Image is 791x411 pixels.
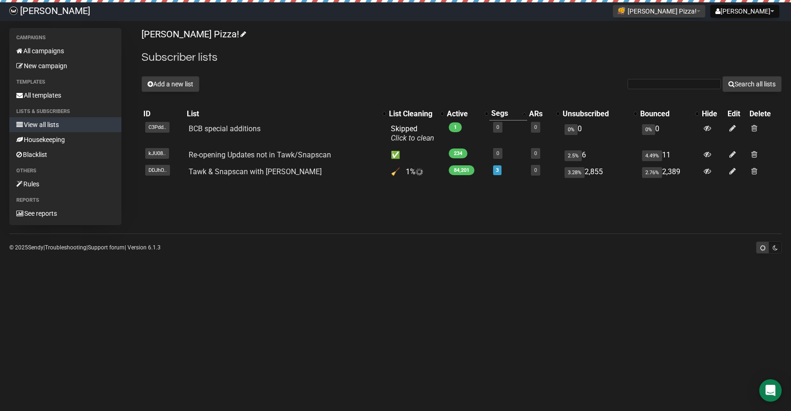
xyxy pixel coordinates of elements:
li: Lists & subscribers [9,106,121,117]
img: 1.gif [618,7,625,14]
div: Active [447,109,480,119]
li: Templates [9,77,121,88]
span: kJU08.. [145,148,169,159]
td: 2,855 [561,163,638,180]
a: 0 [534,124,537,130]
a: Tawk & Snapscan with [PERSON_NAME] [189,167,322,176]
span: 0% [565,124,578,135]
button: [PERSON_NAME] Pizza! [613,5,706,18]
div: ARs [529,109,551,119]
button: Add a new list [141,76,199,92]
a: All campaigns [9,43,121,58]
span: 0% [642,124,655,135]
div: List Cleaning [389,109,436,119]
div: List [187,109,378,119]
a: Housekeeping [9,132,121,147]
th: Active: No sort applied, activate to apply an ascending sort [445,107,490,120]
th: ARs: No sort applied, activate to apply an ascending sort [527,107,560,120]
th: ID: No sort applied, sorting is disabled [141,107,185,120]
div: Open Intercom Messenger [759,379,782,402]
a: [PERSON_NAME] Pizza! [141,28,245,40]
a: 3 [496,167,499,173]
th: Edit: No sort applied, sorting is disabled [726,107,748,120]
li: Campaigns [9,32,121,43]
button: [PERSON_NAME] [710,5,779,18]
a: Support forum [88,244,125,251]
span: 2.5% [565,150,582,161]
a: View all lists [9,117,121,132]
h2: Subscriber lists [141,49,782,66]
span: DDJhO.. [145,165,170,176]
span: 84,201 [449,165,474,175]
a: See reports [9,206,121,221]
a: 0 [496,150,499,156]
a: All templates [9,88,121,103]
th: Delete: No sort applied, sorting is disabled [748,107,782,120]
span: 4.49% [642,150,662,161]
a: 0 [496,124,499,130]
div: Hide [702,109,724,119]
th: Bounced: No sort applied, activate to apply an ascending sort [638,107,700,120]
div: Bounced [640,109,691,119]
button: Search all lists [722,76,782,92]
li: Reports [9,195,121,206]
a: Sendy [28,244,43,251]
a: Troubleshooting [45,244,86,251]
td: 0 [561,120,638,147]
a: BCB special additions [189,124,261,133]
span: 1 [449,122,462,132]
a: Blacklist [9,147,121,162]
span: 234 [449,149,467,158]
td: 0 [638,120,700,147]
div: Segs [491,109,518,118]
p: © 2025 | | | Version 6.1.3 [9,242,161,253]
a: Rules [9,177,121,191]
a: Re-opening Updates not in Tawk/Snapscan [189,150,331,159]
div: Unsubscribed [563,109,629,119]
th: Unsubscribed: No sort applied, activate to apply an ascending sort [561,107,638,120]
td: 11 [638,147,700,163]
span: C3Pdd.. [145,122,169,133]
td: 6 [561,147,638,163]
th: Hide: No sort applied, sorting is disabled [700,107,726,120]
th: List: No sort applied, activate to apply an ascending sort [185,107,387,120]
th: List Cleaning: No sort applied, activate to apply an ascending sort [387,107,445,120]
th: Segs: Ascending sort applied, activate to apply a descending sort [489,107,527,120]
div: ID [143,109,183,119]
span: Skipped [391,124,434,142]
td: 🧹 1% [387,163,445,180]
span: 2.76% [642,167,662,178]
img: dc36d8507c0247ae7f0eb1302cf93e02 [9,7,18,15]
li: Others [9,165,121,177]
div: Edit [727,109,746,119]
img: loader.gif [416,168,423,176]
a: Click to clean [391,134,434,142]
a: 0 [534,150,537,156]
span: 3.28% [565,167,585,178]
td: ✅ [387,147,445,163]
a: New campaign [9,58,121,73]
a: 0 [534,167,537,173]
div: Delete [749,109,780,119]
td: 2,389 [638,163,700,180]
